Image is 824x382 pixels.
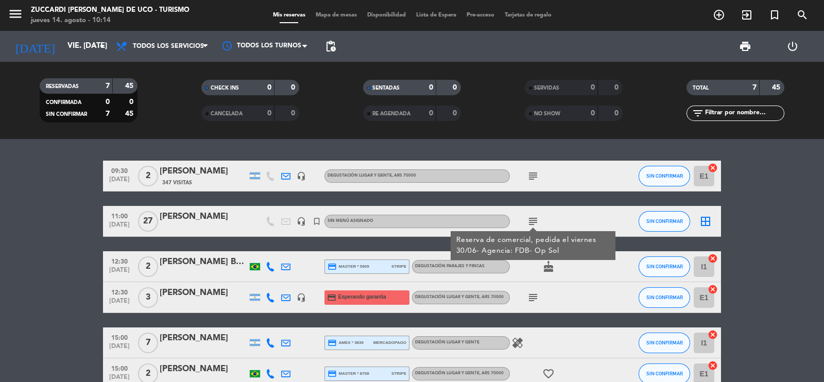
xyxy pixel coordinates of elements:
span: TOTAL [693,85,709,91]
button: SIN CONFIRMAR [639,211,690,232]
strong: 7 [752,84,757,91]
span: amex * 3839 [328,338,364,348]
span: SIN CONFIRMAR [646,173,683,179]
span: , ARS 70000 [479,371,504,375]
span: Degustación Lugar y Gente [415,295,504,299]
span: mercadopago [373,339,406,346]
button: menu [8,6,23,25]
i: credit_card [328,262,337,271]
span: Lista de Espera [411,12,461,18]
span: 3 [138,287,158,308]
strong: 45 [125,82,135,90]
i: cancel [708,284,718,294]
strong: 0 [129,98,135,106]
button: SIN CONFIRMAR [639,287,690,308]
span: Degustación Parajes Y Fincas [415,264,485,268]
span: 12:30 [107,255,132,267]
span: 2 [138,166,158,186]
div: [PERSON_NAME] Bazoni Silotti [160,255,247,269]
i: credit_card [328,369,337,378]
button: SIN CONFIRMAR [639,333,690,353]
button: SIN CONFIRMAR [639,166,690,186]
span: Esperando garantía [338,293,386,301]
span: Pre-acceso [461,12,500,18]
span: RE AGENDADA [372,111,410,116]
span: CONFIRMADA [46,100,81,105]
span: pending_actions [324,40,337,53]
span: SIN CONFIRMAR [646,340,683,345]
strong: 0 [591,84,595,91]
i: subject [527,170,539,182]
i: exit_to_app [741,9,753,21]
strong: 0 [429,110,433,117]
span: SIN CONFIRMAR [46,112,87,117]
span: [DATE] [107,221,132,233]
span: RESERVADAS [46,84,79,89]
div: Zuccardi [PERSON_NAME] de Uco - Turismo [31,5,190,15]
span: master * 5909 [328,262,369,271]
strong: 0 [453,84,459,91]
i: filter_list [692,107,704,119]
span: [DATE] [107,176,132,188]
div: [PERSON_NAME] [160,165,247,178]
span: Todos los servicios [133,43,204,50]
span: CHECK INS [211,85,239,91]
input: Filtrar por nombre... [704,108,784,119]
i: cancel [708,253,718,264]
div: [PERSON_NAME] [160,286,247,300]
span: Degustación Lugar y Gente [415,371,504,375]
span: SIN CONFIRMAR [646,218,683,224]
strong: 0 [106,98,110,106]
div: jueves 14. agosto - 10:14 [31,15,190,26]
strong: 0 [267,110,271,117]
i: favorite_border [542,368,555,380]
span: Disponibilidad [362,12,411,18]
i: headset_mic [297,293,306,302]
span: SIN CONFIRMAR [646,264,683,269]
span: 11:00 [107,210,132,221]
div: Reserva de comercial, pedida el viernes 30/06- Agencia: FDB- Op Sol [456,235,610,256]
span: Sin menú asignado [328,219,373,223]
span: 12:30 [107,286,132,298]
span: Tarjetas de regalo [500,12,557,18]
strong: 45 [772,84,782,91]
span: 347 Visitas [162,179,192,187]
strong: 7 [106,82,110,90]
span: 2 [138,256,158,277]
span: 09:30 [107,164,132,176]
div: LOG OUT [769,31,816,62]
span: CANCELADA [211,111,243,116]
i: border_all [699,215,712,228]
strong: 45 [125,110,135,117]
i: subject [527,291,539,304]
span: Degustación Lugar y Gente [328,173,416,178]
span: SENTADAS [372,85,400,91]
div: [PERSON_NAME] [160,362,247,376]
span: stripe [391,263,406,270]
span: SIN CONFIRMAR [646,371,683,376]
i: headset_mic [297,171,306,181]
div: [PERSON_NAME] [160,332,247,345]
i: [DATE] [8,35,62,58]
i: cancel [708,163,718,173]
strong: 0 [267,84,271,91]
i: power_settings_new [786,40,799,53]
i: turned_in_not [312,217,321,226]
i: credit_card [328,338,337,348]
span: , ARS 70000 [479,295,504,299]
strong: 0 [614,84,621,91]
button: SIN CONFIRMAR [639,256,690,277]
span: [DATE] [107,343,132,355]
span: Mapa de mesas [311,12,362,18]
span: SIN CONFIRMAR [646,294,683,300]
strong: 0 [291,110,297,117]
i: turned_in_not [768,9,781,21]
span: 7 [138,333,158,353]
strong: 0 [291,84,297,91]
div: [PERSON_NAME] [160,210,247,223]
span: 27 [138,211,158,232]
span: 15:00 [107,331,132,343]
span: print [739,40,751,53]
span: SERVIDAS [534,85,559,91]
span: stripe [391,370,406,377]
